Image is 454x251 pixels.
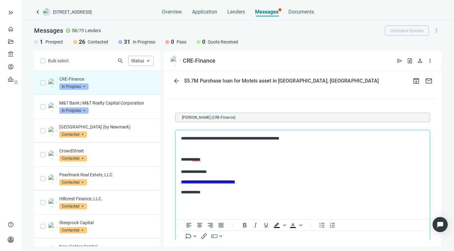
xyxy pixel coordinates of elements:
[216,221,226,229] button: Justify
[170,75,183,87] button: arrow_back
[288,221,303,229] div: Text color Black
[59,179,87,185] span: Contacted
[250,221,261,229] button: Italic
[182,114,236,121] span: [PERSON_NAME] (CRE-Finance)
[239,221,250,229] button: Bold
[192,9,217,15] span: Application
[395,56,405,66] button: send
[43,8,50,16] img: deal-logo
[48,78,57,87] img: c3ca3172-0736-45a5-9f6c-d6e640231ee8
[48,150,57,159] img: fb0dc0c6-b5d2-45fb-a310-cf5bdd72d288
[422,75,435,87] button: mail
[124,38,130,46] span: 31
[59,124,154,130] p: [GEOGRAPHIC_DATA] (by Newmark)
[397,58,403,64] span: send
[427,58,433,64] span: more_vert
[133,39,155,45] span: In Progress
[59,220,154,226] p: Steeprock Capital
[171,38,174,46] span: 0
[208,39,238,45] span: Quote Received
[271,221,287,229] div: Background color Black
[34,27,63,34] span: Messages
[59,107,89,114] span: In Progress
[53,9,92,15] span: [STREET_ADDRESS]
[183,57,215,65] div: CRE-Finance
[227,9,245,15] span: Lenders
[412,77,420,85] span: archive
[288,9,314,15] span: Documents
[40,38,43,46] span: 1
[410,75,422,87] button: archive
[385,26,429,36] button: Compare Quotes
[59,203,87,209] span: Contacted
[405,56,415,66] button: request_quote
[72,27,84,34] span: 58/75
[179,114,238,121] span: Michele Williams (CRE-Finance)
[194,221,205,229] button: Align center
[59,100,154,106] p: M&T Bank | M&T Realty Capital Corporation
[59,131,87,138] span: Contacted
[145,58,151,64] span: keyboard_arrow_up
[177,39,186,45] span: Pass
[162,9,182,15] span: Overview
[433,217,448,232] div: Open Intercom Messenger
[205,221,216,229] button: Align right
[434,28,439,33] span: more_vert
[48,126,57,135] img: 1581d814-94ec-48a3-8ba2-05a52b70026d
[59,83,89,90] span: In Progress
[131,58,144,63] span: Status
[34,8,42,16] a: keyboard_arrow_left
[66,28,71,33] span: check_circle
[8,221,14,228] span: help
[183,221,194,229] button: Align left
[183,232,199,240] button: Insert merge tag
[59,196,154,202] p: Hillcrest Finance, LLC.
[59,148,154,154] p: CrowdStreet
[7,9,15,16] button: keyboard_double_arrow_right
[431,26,441,36] button: more_vert
[176,130,430,219] iframe: Rich Text Area
[425,77,433,85] span: mail
[88,39,108,45] span: Contacted
[173,77,180,85] span: arrow_back
[425,56,435,66] button: more_vert
[261,221,271,229] button: Underline
[59,227,87,233] span: Contacted
[183,78,380,84] div: $5.7M Purchase loan for Motels asset in [GEOGRAPHIC_DATA], [GEOGRAPHIC_DATA]
[59,155,87,162] span: Contacted
[48,102,57,111] img: 39cb1f5e-40e8-4d63-a12f-5165fe7aa5cb.png
[59,76,154,82] p: CRE-Finance
[48,222,57,231] img: 1fb16b91-cf24-4e00-9c97-cf1bf21d4a04
[327,221,338,229] button: Numbered list
[407,58,413,64] span: request_quote
[85,27,101,34] span: Lenders
[417,58,423,64] span: person
[255,9,278,15] span: Messages
[48,57,69,64] span: Bulk select
[59,172,154,178] p: Pearlmark Real Estate, LLC.
[170,56,180,66] img: c3ca3172-0736-45a5-9f6c-d6e640231ee8
[79,38,85,46] span: 26
[8,237,14,243] span: person
[202,38,205,46] span: 0
[48,174,57,183] img: 62235220-d3b8-4842-aecb-6c4f36a01667
[117,58,124,64] span: search
[199,232,209,240] button: Insert/edit link
[59,243,154,250] p: New Gables Capital
[48,198,57,207] img: e8543e9e-46f7-4053-a5e9-c79760069087
[317,221,327,229] button: Bullet list
[45,39,63,45] span: Prospect
[415,56,425,66] button: person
